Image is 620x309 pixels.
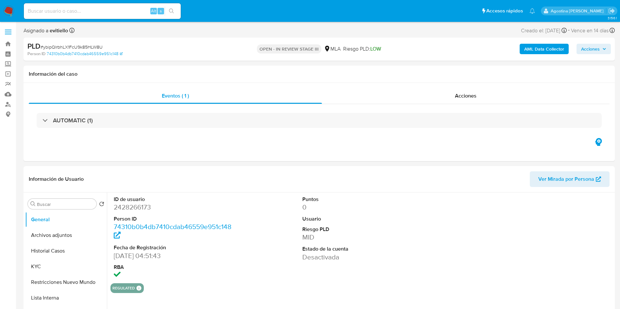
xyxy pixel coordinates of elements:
input: Buscar [37,201,94,207]
dt: Usuario [302,215,422,223]
button: Restricciones Nuevo Mundo [25,274,107,290]
dd: [DATE] 04:51:43 [114,251,233,260]
button: Buscar [30,201,36,207]
b: Person ID [27,51,45,57]
dd: 2428266173 [114,203,233,212]
a: 74310b0b4db7410cdab46559e951c148 [47,51,123,57]
span: Vence en 14 días [571,27,609,34]
dt: RBA [114,264,233,271]
input: Buscar usuario o caso... [24,7,181,15]
span: s [160,8,162,14]
span: LOW [370,45,381,53]
a: Notificaciones [529,8,535,14]
dd: Desactivada [302,253,422,262]
h1: Información de Usuario [29,176,84,182]
button: search-icon [165,7,178,16]
a: 74310b0b4db7410cdab46559e951c148 [114,222,231,240]
button: Historial Casos [25,243,107,259]
b: evitiello [48,27,68,34]
a: Salir [608,8,615,14]
span: - [568,26,570,35]
dt: Person ID [114,215,233,223]
p: agostina.faruolo@mercadolibre.com [551,8,606,14]
span: Alt [151,8,156,14]
button: regulated [112,287,135,289]
span: Acciones [455,92,477,100]
button: AML Data Collector [520,44,569,54]
dt: ID de usuario [114,196,233,203]
dt: Riesgo PLD [302,226,422,233]
dd: MID [302,233,422,242]
span: Riesgo PLD: [343,45,381,53]
h1: Información del caso [29,71,610,77]
button: KYC [25,259,107,274]
p: OPEN - IN REVIEW STAGE III [257,44,321,54]
span: Asignado a [24,27,68,34]
div: MLA [324,45,341,53]
dd: 0 [302,203,422,212]
button: Acciones [577,44,611,54]
dt: Estado de la cuenta [302,245,422,253]
button: Archivos adjuntos [25,227,107,243]
h3: AUTOMATIC (1) [53,117,93,124]
dt: Puntos [302,196,422,203]
button: Lista Interna [25,290,107,306]
span: # ybipQlrbhLX1FcU9k85HLW8U [41,44,103,50]
button: Ver Mirada por Persona [530,171,610,187]
dt: Fecha de Registración [114,244,233,251]
b: PLD [27,41,41,51]
button: Volver al orden por defecto [99,201,104,209]
span: Eventos ( 1 ) [162,92,189,100]
span: Acciones [581,44,600,54]
span: Accesos rápidos [486,8,523,14]
div: AUTOMATIC (1) [37,113,602,128]
b: AML Data Collector [524,44,564,54]
div: Creado el: [DATE] [521,26,567,35]
span: Ver Mirada por Persona [538,171,594,187]
button: General [25,212,107,227]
